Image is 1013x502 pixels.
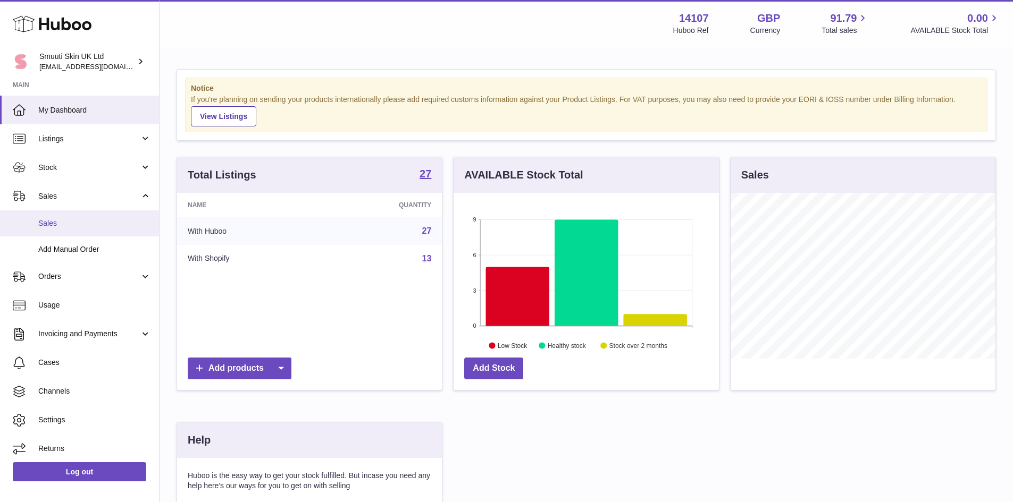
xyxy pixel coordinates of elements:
[188,433,211,447] h3: Help
[38,218,151,228] span: Sales
[320,193,442,217] th: Quantity
[822,25,869,36] span: Total sales
[830,11,857,25] span: 91.79
[422,254,432,263] a: 13
[188,168,256,182] h3: Total Listings
[177,245,320,273] td: With Shopify
[464,168,583,182] h3: AVAILABLE Stock Total
[39,62,156,71] span: [EMAIL_ADDRESS][DOMAIN_NAME]
[38,134,140,144] span: Listings
[188,471,431,491] p: Huboo is the easy way to get your stock fulfilled. But incase you need any help here's our ways f...
[38,415,151,425] span: Settings
[177,193,320,217] th: Name
[191,106,256,126] a: View Listings
[38,444,151,454] span: Returns
[38,271,140,282] span: Orders
[548,342,587,349] text: Healthy stock
[757,11,780,25] strong: GBP
[188,358,291,379] a: Add products
[673,25,709,36] div: Huboo Ref
[191,83,982,93] strong: Notice
[464,358,523,379] a: Add Stock
[679,11,709,25] strong: 14107
[38,163,140,173] span: Stock
[420,168,431,179] strong: 27
[38,300,151,310] span: Usage
[177,217,320,245] td: With Huboo
[910,25,1000,36] span: AVAILABLE Stock Total
[38,386,151,396] span: Channels
[38,244,151,254] span: Add Manual Order
[473,216,476,223] text: 9
[473,322,476,329] text: 0
[39,52,135,72] div: Smuuti Skin UK Ltd
[420,168,431,181] a: 27
[609,342,667,349] text: Stock over 2 months
[191,95,982,126] div: If you're planning on sending your products internationally please add required customs informati...
[967,11,988,25] span: 0.00
[38,191,140,201] span: Sales
[13,462,146,481] a: Log out
[422,226,432,235] a: 27
[822,11,869,36] a: 91.79 Total sales
[741,168,769,182] h3: Sales
[13,54,29,70] img: internalAdmin-14107@internal.huboo.com
[910,11,1000,36] a: 0.00 AVAILABLE Stock Total
[498,342,528,349] text: Low Stock
[473,252,476,258] text: 6
[750,25,781,36] div: Currency
[38,358,151,368] span: Cases
[38,329,140,339] span: Invoicing and Payments
[38,105,151,115] span: My Dashboard
[473,287,476,293] text: 3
